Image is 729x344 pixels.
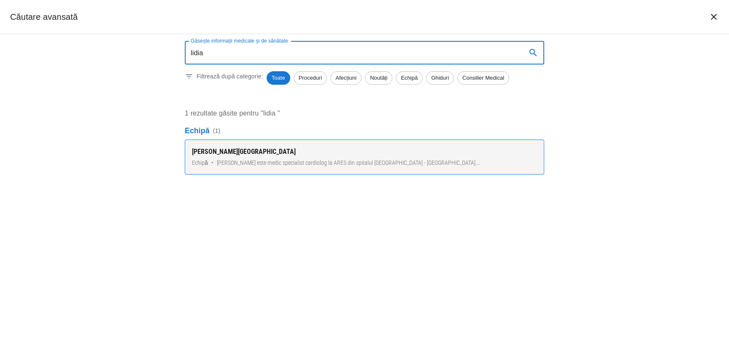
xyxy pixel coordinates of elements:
div: Ghiduri [426,71,454,85]
span: Noutăți [365,74,392,82]
button: închide căutarea [704,7,724,27]
div: Proceduri [294,71,327,85]
p: 1 rezultate găsite pentru "lidia " [185,108,544,118]
span: [PERSON_NAME] este medic specialist cardiolog la ARES din spitalul [GEOGRAPHIC_DATA] - [GEOGRAPHI... [217,159,481,167]
h2: Căutare avansată [10,10,78,24]
span: Consilier Medical [458,74,509,82]
span: Echipă [396,74,422,82]
div: Noutăți [365,71,392,85]
span: ( 1 ) [213,126,221,135]
div: Afecțiuni [330,71,362,85]
span: Echipă [192,159,208,167]
span: Toate [267,74,290,82]
span: Ghiduri [427,74,454,82]
div: Echipă [396,71,423,85]
span: • [211,159,213,167]
a: [PERSON_NAME][GEOGRAPHIC_DATA]Echipă•[PERSON_NAME] este medic specialist cardiolog la ARES din sp... [185,140,544,175]
div: [PERSON_NAME][GEOGRAPHIC_DATA] [192,147,537,157]
span: Proceduri [294,74,327,82]
span: Afecțiuni [331,74,361,82]
p: Echipă [185,125,544,136]
div: Consilier Medical [457,71,509,85]
label: Găsește informații medicale și de sănătate [191,37,288,44]
p: Filtrează după categorie: [197,72,263,81]
input: Introduceți un termen pentru căutare... [185,41,520,64]
button: search [523,43,543,63]
div: Toate [267,71,290,85]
